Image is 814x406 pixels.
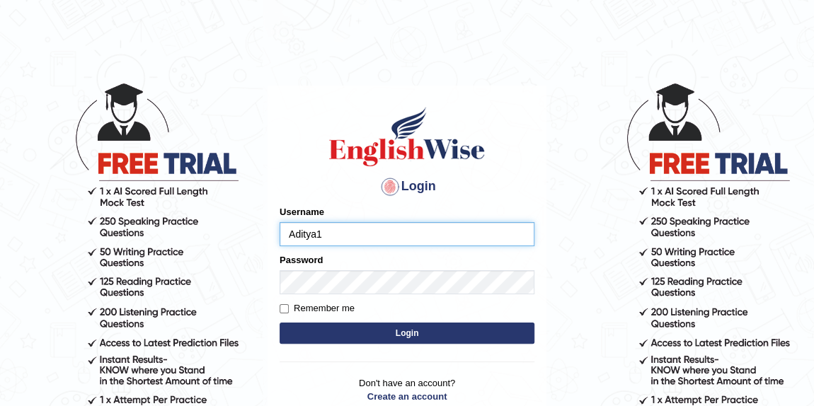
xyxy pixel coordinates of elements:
button: Login [280,323,534,344]
label: Remember me [280,301,355,315]
label: Password [280,253,323,267]
label: Username [280,205,324,219]
img: Logo of English Wise sign in for intelligent practice with AI [326,105,488,168]
h4: Login [280,175,534,198]
a: Create an account [280,390,534,403]
input: Remember me [280,304,289,313]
